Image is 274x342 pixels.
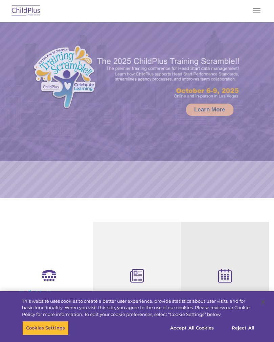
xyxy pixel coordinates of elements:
img: ChildPlus by Procare Solutions [10,3,42,19]
h4: Child Development Assessments in ChildPlus [98,291,176,313]
button: Accept All Cookies [166,321,218,335]
button: Reject All [222,321,264,335]
div: This website uses cookies to create a better user experience, provide statistics about user visit... [22,298,255,318]
a: Learn More [186,104,233,116]
button: Close [256,295,271,309]
h4: Free Regional Meetings [186,291,264,298]
button: Cookies Settings [22,321,69,335]
h4: Reliable Customer Support [10,290,88,304]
